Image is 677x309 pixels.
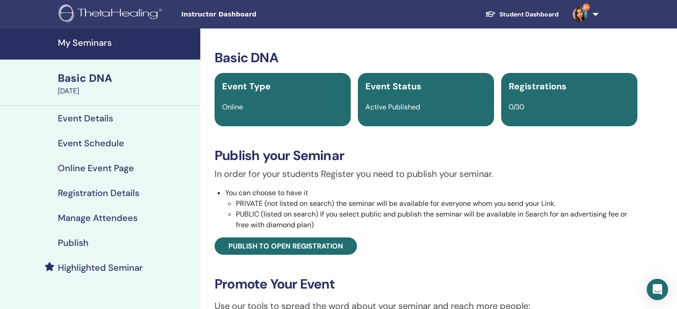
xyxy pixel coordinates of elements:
h4: Highlighted Seminar [58,262,143,273]
p: In order for your students Register you need to publish your seminar. [215,167,637,181]
span: Instructor Dashboard [181,10,315,19]
h4: Registration Details [58,188,139,198]
a: Basic DNA[DATE] [53,71,200,96]
h3: Promote Your Event [215,276,637,292]
h3: Publish your Seminar [215,148,637,164]
span: Registrations [509,80,567,92]
div: [DATE] [58,86,195,96]
span: Publish to open registration [228,241,343,251]
span: Active Published [365,102,420,112]
span: Event Status [365,80,422,92]
span: Online [222,102,243,112]
span: Event Type [222,80,271,92]
div: Open Intercom Messenger [647,279,668,300]
h4: My Seminars [58,37,195,48]
li: You can choose to have it [225,188,637,230]
h4: Online Event Page [58,163,134,173]
h3: Basic DNA [215,50,637,66]
div: Basic DNA [58,71,195,86]
h4: Publish [58,237,89,248]
li: PRIVATE (not listed on search) the seminar will be available for everyone whom you send your Link. [236,198,637,209]
img: logo.png [59,4,165,24]
h4: Event Details [58,113,113,124]
h4: Event Schedule [58,138,124,148]
img: graduation-cap-white.svg [485,10,496,18]
h4: Manage Attendees [58,213,138,223]
a: Publish to open registration [215,237,357,255]
span: 0/30 [509,102,524,112]
li: PUBLIC (listed on search) If you select public and publish the seminar will be available in Searc... [236,209,637,230]
img: default.jpg [573,7,587,21]
span: 9+ [583,4,590,11]
a: Student Dashboard [478,6,566,23]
